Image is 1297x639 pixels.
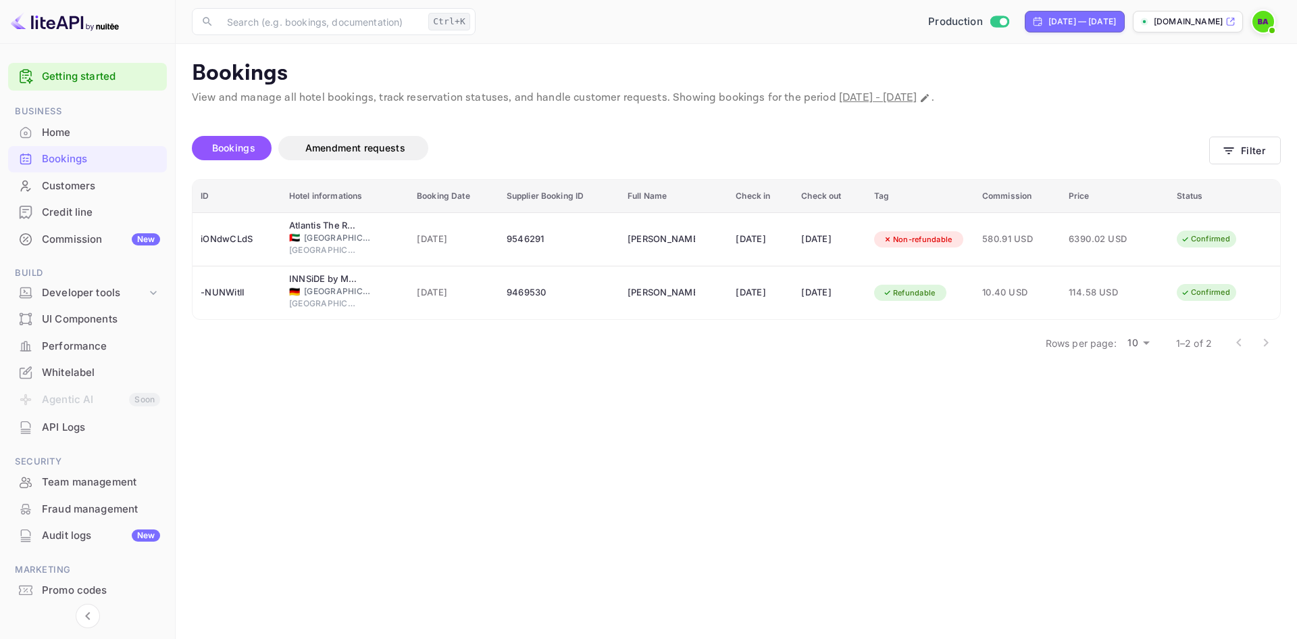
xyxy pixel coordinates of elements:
div: Atlantis The Royal [289,219,357,233]
div: Credit line [42,205,160,220]
a: Whitelabel [8,360,167,385]
th: Status [1169,180,1280,213]
div: Performance [42,339,160,354]
div: Performance [8,333,167,360]
a: Promo codes [8,577,167,602]
div: Non-refundable [874,231,961,248]
a: Audit logsNew [8,523,167,548]
div: Confirmed [1172,231,1239,247]
div: [DATE] [801,282,858,304]
span: [DATE] - [DATE] [839,91,917,105]
img: BitBook Admin [1252,11,1274,32]
p: [DOMAIN_NAME] [1154,16,1223,28]
span: 6390.02 USD [1069,232,1136,247]
div: Refundable [874,285,944,302]
div: Mark Gaier [628,229,695,250]
div: account-settings tabs [192,136,1209,160]
span: [DATE] [417,285,490,300]
th: Check in [728,180,793,213]
div: Promo codes [8,577,167,604]
div: Commission [42,232,160,247]
span: Security [8,454,167,469]
a: Customers [8,173,167,198]
span: [GEOGRAPHIC_DATA] [304,285,372,298]
span: 580.91 USD [982,232,1052,247]
table: booking table [193,180,1280,320]
div: Switch to Sandbox mode [923,14,1014,30]
div: Andreas Otter [628,282,695,304]
button: Collapse navigation [76,604,100,628]
div: [DATE] [801,229,858,250]
a: Fraud management [8,496,167,521]
div: Promo codes [42,583,160,598]
div: Credit line [8,199,167,226]
div: Bookings [8,146,167,172]
th: Full Name [619,180,728,213]
div: Getting started [8,63,167,91]
span: Business [8,104,167,119]
div: [DATE] [736,282,785,304]
div: 9469530 [507,282,611,304]
span: Germany [289,287,300,296]
span: Bookings [212,142,255,153]
span: Production [928,14,983,30]
div: Audit logs [42,528,160,544]
div: Whitelabel [8,360,167,386]
div: Whitelabel [42,365,160,381]
div: New [132,233,160,245]
div: Bookings [42,151,160,167]
p: View and manage all hotel bookings, track reservation statuses, and handle customer requests. Sho... [192,90,1281,106]
a: API Logs [8,415,167,440]
p: 1–2 of 2 [1176,336,1212,350]
span: 10.40 USD [982,285,1052,300]
div: Fraud management [42,502,160,517]
input: Search (e.g. bookings, documentation) [219,8,423,35]
span: Amendment requests [305,142,405,153]
div: iONdwCLdS [201,229,273,250]
div: -NUNWitlI [201,282,273,304]
div: Developer tools [8,281,167,305]
div: UI Components [42,312,160,327]
div: CommissionNew [8,227,167,253]
span: [GEOGRAPHIC_DATA] [289,244,357,256]
p: Rows per page: [1046,336,1117,350]
span: [GEOGRAPHIC_DATA] [304,232,372,244]
a: Team management [8,469,167,494]
div: API Logs [42,420,160,435]
a: CommissionNew [8,227,167,252]
th: Supplier Booking ID [499,180,619,213]
th: Price [1061,180,1169,213]
span: 114.58 USD [1069,285,1136,300]
div: New [132,529,160,542]
div: Home [42,125,160,141]
div: Customers [8,173,167,199]
span: United Arab Emirates [289,233,300,242]
div: Confirmed [1172,284,1239,301]
div: Fraud management [8,496,167,523]
th: Commission [974,180,1061,213]
th: ID [193,180,281,213]
a: Bookings [8,146,167,171]
div: Customers [42,179,160,194]
button: Change date range [918,91,932,105]
span: [DATE] [417,232,490,247]
div: [DATE] — [DATE] [1048,16,1116,28]
img: LiteAPI logo [11,11,119,32]
div: 10 [1122,333,1154,353]
button: Filter [1209,137,1281,164]
th: Check out [793,180,866,213]
th: Booking Date [409,180,499,213]
div: Audit logsNew [8,523,167,549]
div: API Logs [8,415,167,441]
a: Credit line [8,199,167,224]
div: Developer tools [42,285,147,301]
div: [DATE] [736,229,785,250]
a: Home [8,120,167,145]
div: UI Components [8,306,167,333]
a: Getting started [42,69,160,85]
div: INNSiDE by Meliá Düsseldorf Hafen [289,273,357,286]
span: Marketing [8,563,167,577]
div: Team management [8,469,167,496]
a: UI Components [8,306,167,331]
div: Team management [42,475,160,490]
